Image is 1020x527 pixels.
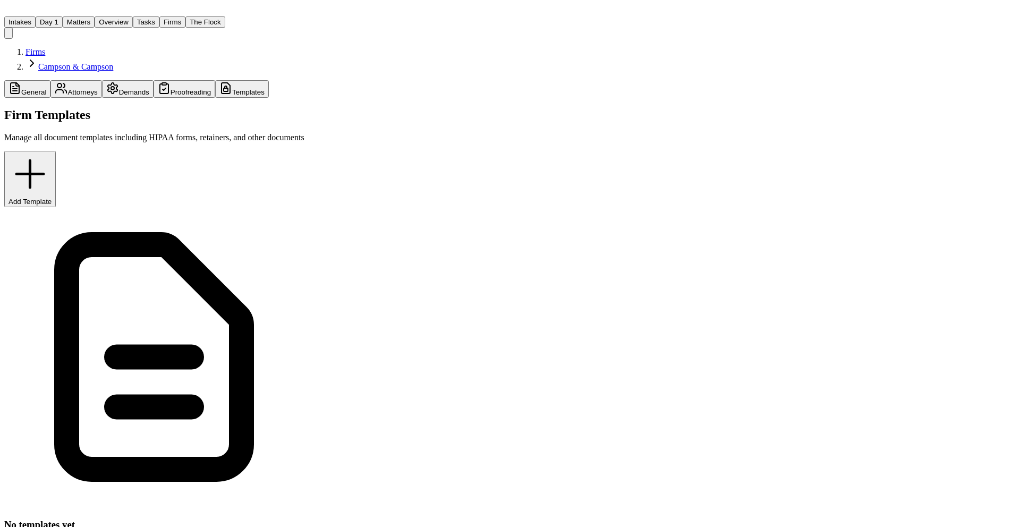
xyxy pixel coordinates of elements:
[159,17,185,26] a: Firms
[4,17,36,26] a: Intakes
[154,80,215,98] button: Proofreading
[95,17,133,26] a: Overview
[102,80,154,98] button: Demands
[4,16,36,28] button: Intakes
[4,108,304,122] h2: Firm Templates
[215,80,269,98] button: Templates
[133,16,159,28] button: Tasks
[38,62,113,71] a: Campson & Campson
[4,4,17,14] img: Finch Logo
[50,80,101,98] button: Attorneys
[4,7,17,16] a: Home
[95,16,133,28] button: Overview
[4,47,304,72] nav: Breadcrumb
[36,16,63,28] button: Day 1
[63,17,95,26] a: Matters
[159,16,185,28] button: Firms
[4,80,50,98] button: General
[4,133,304,142] p: Manage all document templates including HIPAA forms, retainers, and other documents
[133,17,159,26] a: Tasks
[185,16,225,28] button: The Flock
[4,151,56,207] button: Add Template
[36,17,63,26] a: Day 1
[185,17,225,26] a: The Flock
[63,16,95,28] button: Matters
[25,47,45,56] a: Firms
